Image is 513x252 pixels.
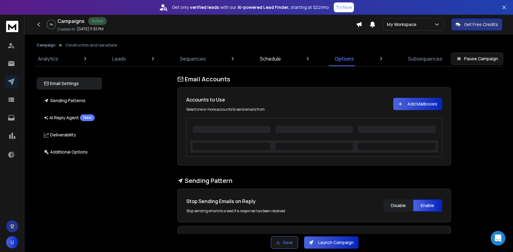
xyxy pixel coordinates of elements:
[336,4,352,10] p: Try Now
[238,4,289,10] strong: AI-powered Lead Finder,
[37,77,102,90] button: Email Settings
[464,21,498,28] p: Get Free Credits
[50,23,53,26] p: 0 %
[451,18,502,31] button: Get Free Credits
[65,43,117,48] p: Construction and real estate
[190,4,219,10] strong: verified leads
[6,236,18,248] button: IJ
[57,27,76,32] p: Created At:
[112,55,126,62] p: Leads
[331,51,358,66] a: Options
[408,55,442,62] p: Subsequences
[77,27,104,31] p: [DATE] 11:32 PM
[6,21,18,32] img: logo
[260,55,281,62] p: Schedule
[404,51,446,66] a: Subsequences
[172,4,329,10] p: Get only with our starting at $22/mo
[451,53,503,65] button: Pause Campaign
[335,55,354,62] p: Options
[88,17,107,25] div: Active
[177,75,451,83] h1: Email Accounts
[176,51,209,66] a: Sequences
[57,17,85,25] h1: Campaigns
[334,2,354,12] button: Try Now
[180,55,206,62] p: Sequences
[44,80,79,87] p: Email Settings
[109,51,130,66] a: Leads
[256,51,285,66] a: Schedule
[491,231,505,246] div: Open Intercom Messenger
[387,21,419,28] p: My Workspace
[34,51,62,66] a: Analytics
[38,55,58,62] p: Analytics
[37,43,56,48] button: Campaign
